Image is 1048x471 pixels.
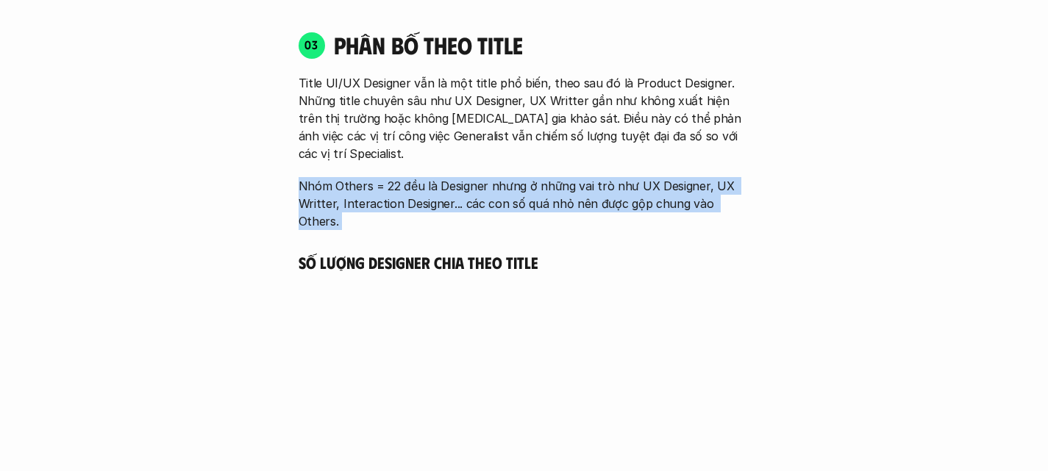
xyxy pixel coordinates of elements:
p: Nhóm Others = 22 đều là Designer nhưng ở những vai trò như UX Designer, UX Writter, Interaction D... [299,177,750,230]
p: 03 [304,39,318,51]
p: Title UI/UX Designer vẫn là một title phổ biến, theo sau đó là Product Designer. Những title chuy... [299,74,750,162]
h5: Số lượng Designer chia theo Title [299,252,750,273]
h4: phân bố theo title [334,31,750,59]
